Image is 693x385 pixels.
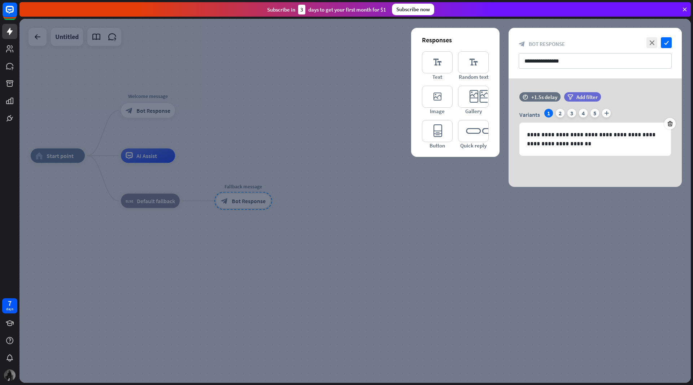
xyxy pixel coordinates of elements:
i: plus [602,109,611,117]
div: 3 [298,5,305,14]
div: Subscribe in days to get your first month for $1 [267,5,386,14]
div: 2 [556,109,565,117]
button: Open LiveChat chat widget [6,3,27,25]
span: Variants [519,111,540,118]
div: Subscribe now [392,4,434,15]
i: check [661,37,672,48]
div: +1.5s delay [531,94,557,100]
div: 3 [567,109,576,117]
div: 5 [590,109,599,117]
span: Add filter [576,94,598,100]
a: 7 days [2,298,17,313]
div: 4 [579,109,588,117]
div: days [6,307,13,312]
i: time [523,94,528,99]
i: block_bot_response [519,41,525,47]
div: 1 [544,109,553,117]
span: Bot Response [529,40,565,47]
i: close [646,37,657,48]
div: 7 [8,300,12,307]
i: filter [567,94,573,100]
